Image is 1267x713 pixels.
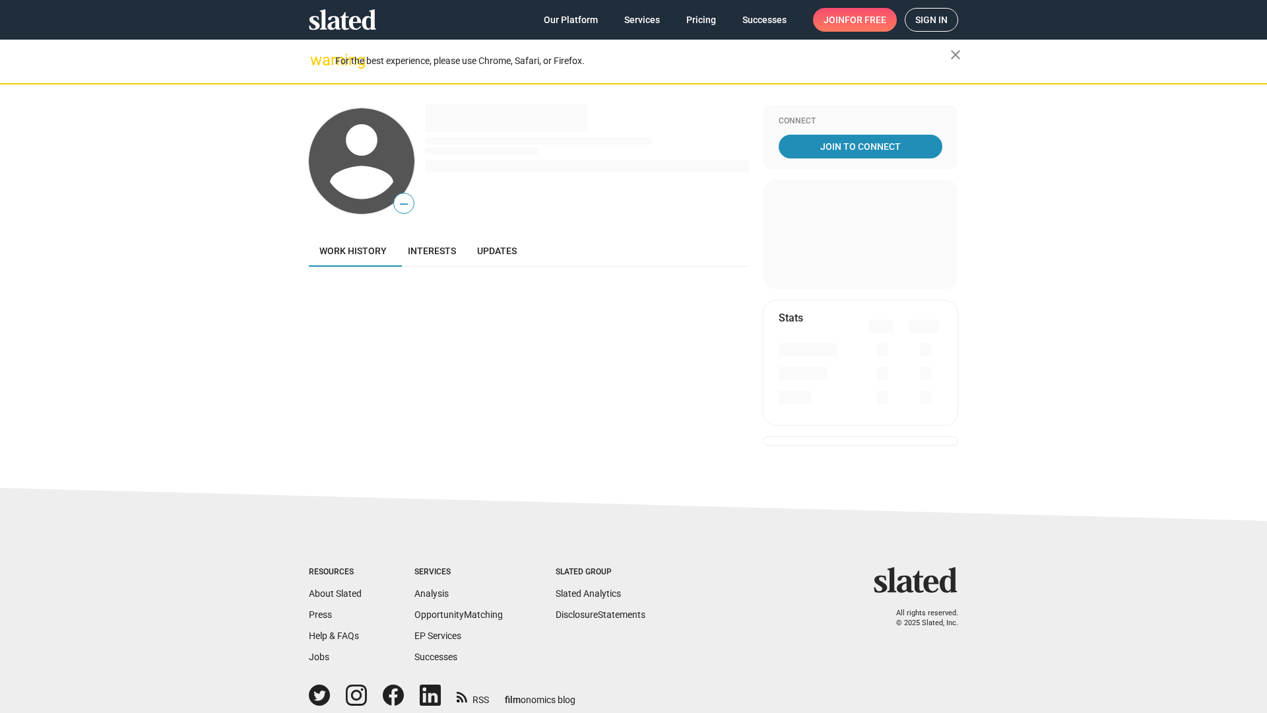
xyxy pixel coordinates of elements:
a: Slated Analytics [556,588,621,599]
span: for free [845,8,886,32]
a: RSS [457,686,489,706]
span: Work history [319,246,387,256]
a: Joinfor free [813,8,897,32]
mat-icon: close [948,47,963,63]
a: Analysis [414,588,449,599]
span: Interests [408,246,456,256]
div: Slated Group [556,567,645,578]
a: Sign in [905,8,958,32]
span: Sign in [915,9,948,31]
a: EP Services [414,630,461,641]
a: Successes [414,652,457,662]
a: Our Platform [533,8,608,32]
a: Press [309,609,332,620]
mat-icon: warning [310,52,326,68]
div: Services [414,567,503,578]
span: Successes [742,8,787,32]
a: Work history [309,235,397,267]
span: Join To Connect [781,135,940,158]
span: film [505,695,521,705]
a: Join To Connect [779,135,942,158]
div: For the best experience, please use Chrome, Safari, or Firefox. [335,52,950,70]
p: All rights reserved. © 2025 Slated, Inc. [882,609,958,628]
a: Updates [467,235,527,267]
span: Our Platform [544,8,598,32]
a: OpportunityMatching [414,609,503,620]
a: Successes [732,8,797,32]
span: Updates [477,246,517,256]
a: Help & FAQs [309,630,359,641]
span: Join [824,8,886,32]
a: Jobs [309,652,329,662]
div: Resources [309,567,362,578]
a: Services [614,8,670,32]
span: Pricing [686,8,716,32]
a: About Slated [309,588,362,599]
mat-card-title: Stats [779,311,803,325]
span: — [394,195,414,213]
span: Services [624,8,660,32]
div: Connect [779,116,942,127]
a: Pricing [676,8,727,32]
a: DisclosureStatements [556,609,645,620]
a: filmonomics blog [505,683,575,706]
a: Interests [397,235,467,267]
